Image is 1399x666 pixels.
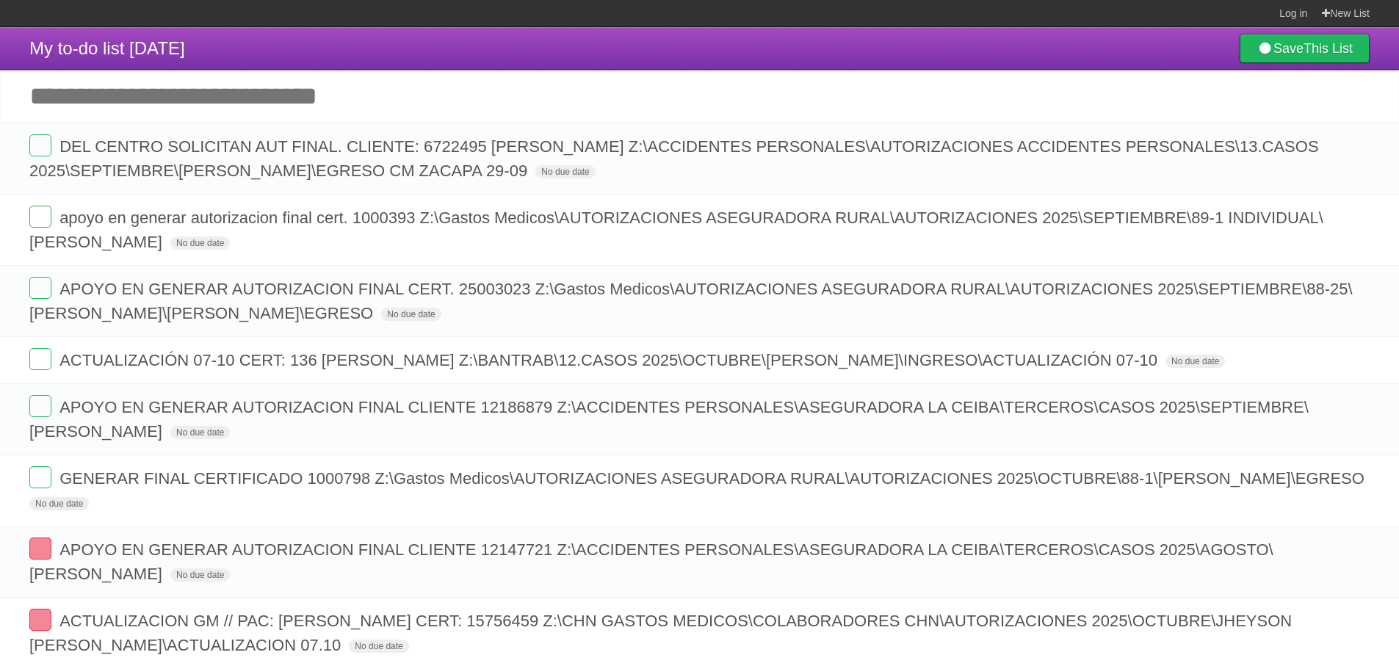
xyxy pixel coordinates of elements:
span: No due date [170,426,230,439]
a: SaveThis List [1240,34,1370,63]
span: DEL CENTRO SOLICITAN AUT FINAL. CLIENTE: 6722495 [PERSON_NAME] Z:\ACCIDENTES PERSONALES\AUTORIZAC... [29,137,1319,180]
span: No due date [170,236,230,250]
span: No due date [381,308,441,321]
label: Done [29,609,51,631]
span: No due date [1165,355,1225,368]
b: This List [1304,41,1353,56]
span: No due date [535,165,595,178]
label: Done [29,395,51,417]
span: ACTUALIZACION GM // PAC: [PERSON_NAME] CERT: 15756459 Z:\CHN GASTOS MEDICOS\COLABORADORES CHN\AUT... [29,612,1292,654]
label: Done [29,277,51,299]
label: Done [29,466,51,488]
span: apoyo en generar autorizacion final cert. 1000393 Z:\Gastos Medicos\AUTORIZACIONES ASEGURADORA RU... [29,209,1323,251]
span: APOYO EN GENERAR AUTORIZACION FINAL CERT. 25003023 Z:\Gastos Medicos\AUTORIZACIONES ASEGURADORA R... [29,280,1353,322]
label: Done [29,537,51,560]
span: ACTUALIZACIÓN 07-10 CERT: 136 [PERSON_NAME] Z:\BANTRAB\12.CASOS 2025\OCTUBRE\[PERSON_NAME]\INGRES... [59,351,1161,369]
label: Done [29,206,51,228]
span: No due date [349,640,408,653]
span: APOYO EN GENERAR AUTORIZACION FINAL CLIENTE 12147721 Z:\ACCIDENTES PERSONALES\ASEGURADORA LA CEIB... [29,540,1273,583]
span: No due date [29,497,89,510]
label: Done [29,134,51,156]
span: My to-do list [DATE] [29,38,185,58]
span: APOYO EN GENERAR AUTORIZACION FINAL CLIENTE 12186879 Z:\ACCIDENTES PERSONALES\ASEGURADORA LA CEIB... [29,398,1309,441]
label: Done [29,348,51,370]
span: GENERAR FINAL CERTIFICADO 1000798 Z:\Gastos Medicos\AUTORIZACIONES ASEGURADORA RURAL\AUTORIZACION... [59,469,1368,488]
span: No due date [170,568,230,582]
